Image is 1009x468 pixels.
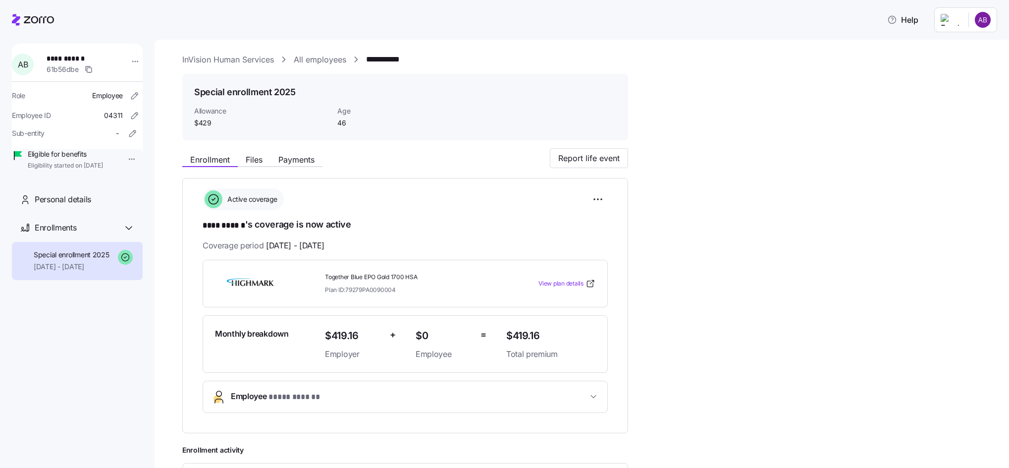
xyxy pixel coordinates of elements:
span: Report life event [558,152,620,164]
span: Employee [92,91,123,101]
span: Files [246,156,263,164]
span: Monthly breakdown [215,328,289,340]
span: Employer [325,348,382,360]
span: Special enrollment 2025 [34,250,109,260]
span: $0 [416,328,473,344]
span: Sub-entity [12,128,45,138]
img: Employer logo [941,14,960,26]
span: + [390,328,396,342]
span: 61b56dbe [47,64,79,74]
a: All employees [294,54,346,66]
span: Enrollments [35,222,76,234]
span: Active coverage [224,194,277,204]
a: InVision Human Services [182,54,274,66]
span: A B [18,60,28,68]
span: View plan details [538,279,584,289]
span: Enrollment activity [182,445,628,455]
span: Payments [278,156,315,164]
span: - [116,128,119,138]
span: = [480,328,486,342]
span: Enrollment [190,156,230,164]
span: [DATE] - [DATE] [34,262,109,272]
span: 46 [337,118,437,128]
span: Employee [231,390,319,404]
span: Allowance [194,106,329,116]
span: $419.16 [506,328,595,344]
span: Employee ID [12,111,51,120]
span: Help [887,14,918,26]
span: $419.16 [325,328,382,344]
span: Together Blue EPO Gold 1700 HSA [325,273,498,282]
span: Employee [416,348,473,360]
span: Role [12,91,25,101]
span: $429 [194,118,329,128]
span: Eligibility started on [DATE] [28,162,103,170]
img: Highmark BlueCross BlueShield [215,272,286,295]
span: Age [337,106,437,116]
button: Help [879,10,926,30]
button: Report life event [550,148,628,168]
span: Coverage period [203,239,324,252]
span: 04311 [104,111,123,120]
h1: 's coverage is now active [203,218,608,232]
a: View plan details [538,279,595,289]
span: [DATE] - [DATE] [266,239,324,252]
span: Eligible for benefits [28,149,103,159]
span: Total premium [506,348,595,360]
span: Personal details [35,193,91,206]
h1: Special enrollment 2025 [194,86,296,98]
span: Plan ID: 79279PA0090004 [325,286,396,294]
img: c6b7e62a50e9d1badab68c8c9b51d0dd [975,12,991,28]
